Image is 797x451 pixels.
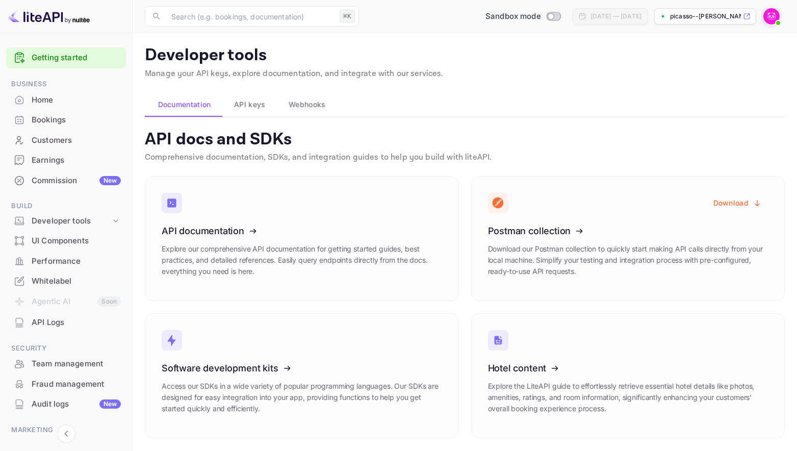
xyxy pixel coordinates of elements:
span: Webhooks [289,98,325,111]
div: Team management [6,354,126,374]
a: API Logs [6,313,126,332]
h3: API documentation [162,225,442,236]
p: Explore our comprehensive API documentation for getting started guides, best practices, and detai... [162,243,442,277]
a: Performance [6,252,126,270]
div: Whitelabel [6,271,126,291]
div: New [99,399,121,409]
div: Commission [32,175,121,187]
img: LiteAPI logo [8,8,90,24]
p: Developer tools [145,45,785,66]
div: Team management [32,358,121,370]
div: [DATE] — [DATE] [590,12,641,21]
h3: Postman collection [488,225,768,236]
div: ⌘K [340,10,355,23]
a: Team management [6,354,126,373]
p: picasso--[PERSON_NAME]--6gix... [670,12,741,21]
span: Documentation [158,98,211,111]
a: Audit logsNew [6,394,126,413]
div: Customers [32,135,121,146]
span: API keys [234,98,265,111]
div: CommissionNew [6,171,126,191]
p: Explore the LiteAPI guide to effortlessly retrieve essential hotel details like photos, amenities... [488,381,768,414]
div: Audit logs [32,398,121,410]
div: Home [32,94,121,106]
input: Search (e.g. bookings, documentation) [165,6,336,27]
p: Access our SDKs in a wide variety of popular programming languages. Our SDKs are designed for eas... [162,381,442,414]
div: Audit logsNew [6,394,126,414]
a: Getting started [32,52,121,64]
a: UI Components [6,231,126,250]
div: New [99,176,121,185]
a: Bookings [6,110,126,129]
div: Developer tools [6,212,126,230]
a: Customers [6,131,126,149]
button: Download [707,193,768,213]
p: API docs and SDKs [145,130,785,150]
div: Earnings [32,155,121,166]
div: Bookings [6,110,126,130]
div: Earnings [6,151,126,170]
span: Build [6,201,126,212]
span: Sandbox mode [485,11,541,22]
a: Software development kitsAccess our SDKs in a wide variety of popular programming languages. Our ... [145,313,459,438]
div: API Logs [32,317,121,329]
span: Business [6,79,126,90]
a: Hotel contentExplore the LiteAPI guide to effortlessly retrieve essential hotel details like phot... [471,313,785,438]
a: Whitelabel [6,271,126,290]
div: Performance [32,256,121,267]
div: Home [6,90,126,110]
div: Fraud management [6,374,126,394]
button: Collapse navigation [57,424,75,443]
a: CommissionNew [6,171,126,190]
div: Developer tools [32,215,111,227]
div: Whitelabel [32,275,121,287]
a: Home [6,90,126,109]
div: Switch to Production mode [481,11,564,22]
div: Performance [6,252,126,271]
p: Manage your API keys, explore documentation, and integrate with our services. [145,68,785,80]
div: Bookings [32,114,121,126]
div: API Logs [6,313,126,333]
div: Customers [6,131,126,151]
div: Fraud management [32,379,121,390]
span: Security [6,343,126,354]
div: UI Components [32,235,121,247]
a: API documentationExplore our comprehensive API documentation for getting started guides, best pra... [145,176,459,301]
a: Earnings [6,151,126,169]
div: Getting started [6,47,126,68]
div: account-settings tabs [145,92,785,117]
h3: Hotel content [488,363,768,373]
h3: Software development kits [162,363,442,373]
p: Comprehensive documentation, SDKs, and integration guides to help you build with liteAPI. [145,152,785,164]
div: UI Components [6,231,126,251]
a: Fraud management [6,374,126,393]
span: Marketing [6,424,126,436]
img: Picasso “Picasso” [763,8,780,24]
p: Download our Postman collection to quickly start making API calls directly from your local machin... [488,243,768,277]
